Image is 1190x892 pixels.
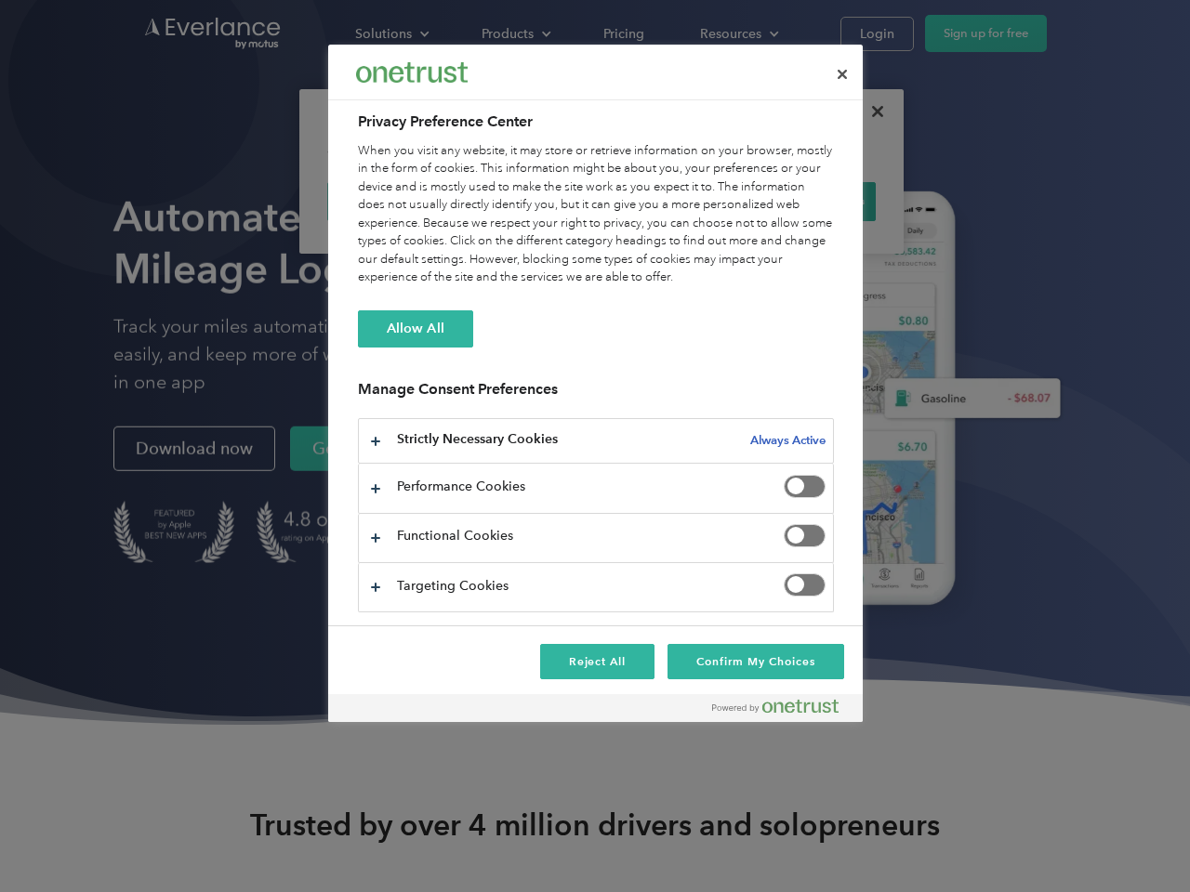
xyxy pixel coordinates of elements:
div: Everlance [356,54,468,91]
div: Preference center [328,45,863,722]
img: Powered by OneTrust Opens in a new Tab [712,699,839,714]
button: Close [822,54,863,95]
img: Everlance [356,62,468,82]
button: Reject All [540,644,655,679]
button: Allow All [358,310,473,348]
button: Confirm My Choices [668,644,843,679]
a: Powered by OneTrust Opens in a new Tab [712,699,853,722]
div: Privacy Preference Center [328,45,863,722]
h2: Privacy Preference Center [358,111,834,133]
div: When you visit any website, it may store or retrieve information on your browser, mostly in the f... [358,142,834,287]
h3: Manage Consent Preferences [358,380,834,409]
